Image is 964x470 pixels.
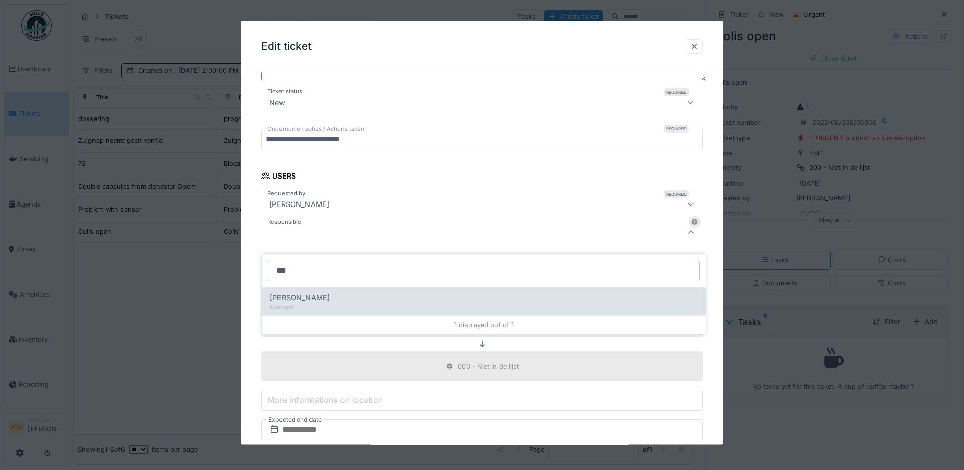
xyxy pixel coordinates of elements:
[664,125,689,133] div: Required
[265,444,289,452] label: Priority
[265,87,304,96] label: Ticket status
[265,125,366,133] label: Ondernomen acties / Actions taken
[265,96,289,108] div: New
[261,253,309,270] div: Location
[458,361,519,371] div: 000 - Niet in de lijst
[265,217,303,226] label: Responsible
[270,292,330,303] span: [PERSON_NAME]
[262,315,706,334] div: 1 displayed out of 1
[270,303,698,312] div: Manager
[664,190,689,198] div: Required
[265,198,333,210] div: [PERSON_NAME]
[261,40,312,53] h3: Edit ticket
[261,168,296,186] div: Users
[265,394,385,406] label: More informations on location
[664,88,689,96] div: Required
[267,414,323,425] label: Expected end date
[265,189,307,197] label: Requested by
